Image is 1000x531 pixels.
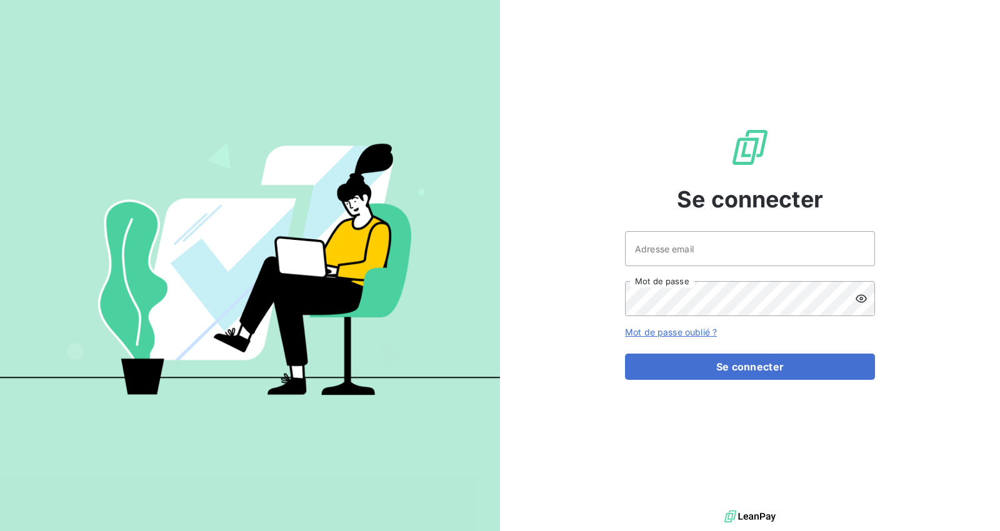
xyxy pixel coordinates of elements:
[724,507,776,526] img: logo
[625,354,875,380] button: Se connecter
[625,327,717,337] a: Mot de passe oublié ?
[730,127,770,167] img: Logo LeanPay
[625,231,875,266] input: placeholder
[677,182,823,216] span: Se connecter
